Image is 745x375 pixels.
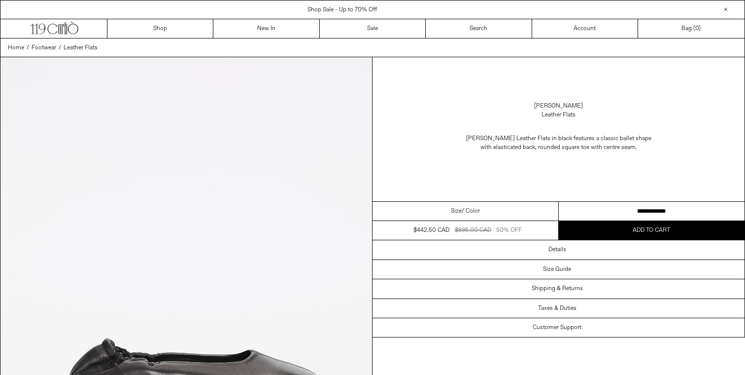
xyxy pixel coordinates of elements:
[213,19,319,38] a: New In
[633,226,670,234] span: Add to cart
[532,285,583,292] h3: Shipping & Returns
[27,43,29,52] span: /
[548,246,566,253] h3: Details
[460,129,657,157] p: [PERSON_NAME] Leather Flats in black features a classic ballet shape with elasticated back, round...
[462,207,480,216] span: / Color
[64,44,98,52] span: Leather Flats
[32,44,56,52] span: Footwear
[534,102,583,111] a: [PERSON_NAME]
[496,226,522,235] div: 50% OFF
[638,19,744,38] a: Bag ()
[320,19,426,38] a: Sale
[59,43,61,52] span: /
[455,226,491,235] div: $885.00 CAD
[451,207,462,216] span: Size
[107,19,213,38] a: Shop
[307,6,377,14] a: Shop Sale - Up to 70% Off
[543,266,571,273] h3: Size Guide
[538,305,576,312] h3: Taxes & Duties
[542,111,576,119] div: Leather Flats
[413,226,449,235] div: $442.50 CAD
[533,324,581,331] h3: Customer Support
[64,43,98,52] a: Leather Flats
[695,24,701,33] span: )
[32,43,56,52] a: Footwear
[559,221,745,240] button: Add to cart
[695,25,699,33] span: 0
[532,19,638,38] a: Account
[8,43,24,52] a: Home
[8,44,24,52] span: Home
[426,19,532,38] a: Search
